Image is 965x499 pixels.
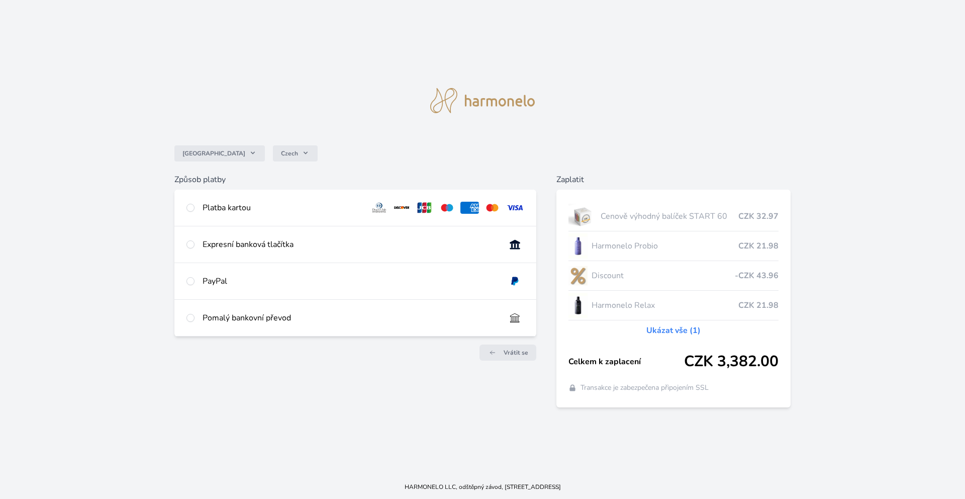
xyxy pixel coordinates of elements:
[581,383,709,393] span: Transakce je zabezpečena připojením SSL
[504,349,528,357] span: Vrátit se
[592,299,739,311] span: Harmonelo Relax
[506,238,524,251] img: onlineBanking_CZ.svg
[203,312,498,324] div: Pomalý bankovní převod
[438,202,456,214] img: maestro.svg
[174,145,265,161] button: [GEOGRAPHIC_DATA]
[506,312,524,324] img: bankTransfer_IBAN.svg
[738,299,779,311] span: CZK 21.98
[568,293,588,318] img: CLEAN_RELAX_se_stinem_x-lo.jpg
[174,174,536,186] h6: Způsob platby
[738,240,779,252] span: CZK 21.98
[646,324,701,337] a: Ukázat vše (1)
[483,202,502,214] img: mc.svg
[556,174,791,186] h6: Zaplatit
[568,356,685,368] span: Celkem k zaplacení
[479,345,536,361] a: Vrátit se
[568,233,588,259] img: CLEAN_PROBIO_se_stinem_x-lo.jpg
[568,204,597,229] img: start.jpg
[601,210,738,222] span: Cenově výhodný balíček START 60
[506,202,524,214] img: visa.svg
[430,88,535,113] img: logo.svg
[684,353,779,371] span: CZK 3,382.00
[370,202,389,214] img: diners.svg
[203,202,362,214] div: Platba kartou
[203,275,498,287] div: PayPal
[460,202,479,214] img: amex.svg
[281,149,298,157] span: Czech
[415,202,434,214] img: jcb.svg
[592,270,735,282] span: Discount
[393,202,411,214] img: discover.svg
[203,238,498,251] div: Expresní banková tlačítka
[735,270,779,282] span: -CZK 43.96
[738,210,779,222] span: CZK 32.97
[568,263,588,288] img: discount-lo.png
[273,145,318,161] button: Czech
[592,240,739,252] span: Harmonelo Probio
[506,275,524,287] img: paypal.svg
[182,149,245,157] span: [GEOGRAPHIC_DATA]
